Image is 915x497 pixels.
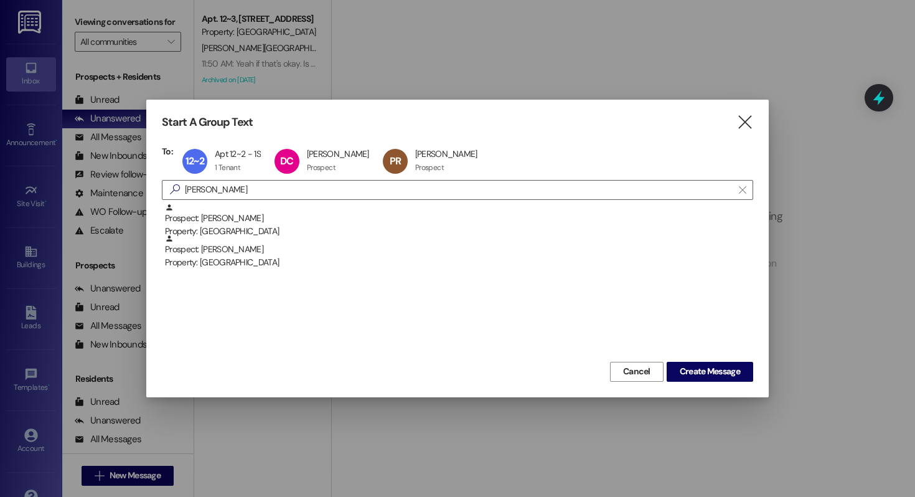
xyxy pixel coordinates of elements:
i:  [736,116,753,129]
div: Prospect: [PERSON_NAME] [165,234,753,270]
div: Prospect: [PERSON_NAME]Property: [GEOGRAPHIC_DATA] [162,203,753,234]
div: Prospect: [PERSON_NAME]Property: [GEOGRAPHIC_DATA] [162,234,753,265]
input: Search for any contact or apartment [185,181,733,199]
div: [PERSON_NAME] [307,148,369,159]
div: 1 Tenant [215,163,240,173]
span: 12~2 [185,154,204,168]
div: Property: [GEOGRAPHIC_DATA] [165,256,753,269]
i:  [165,183,185,196]
h3: Start A Group Text [162,115,253,130]
h3: To: [162,146,173,157]
i:  [739,185,746,195]
span: Create Message [680,365,740,378]
span: Cancel [623,365,650,378]
span: DC [280,154,293,168]
div: Property: [GEOGRAPHIC_DATA] [165,225,753,238]
span: PR [390,154,401,168]
div: Prospect: [PERSON_NAME] [165,203,753,239]
div: Prospect [415,163,444,173]
div: Prospect [307,163,335,173]
div: [PERSON_NAME] [415,148,477,159]
button: Clear text [733,181,753,199]
button: Create Message [667,362,753,382]
div: Apt 12~2 - 1S [215,148,261,159]
button: Cancel [610,362,664,382]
